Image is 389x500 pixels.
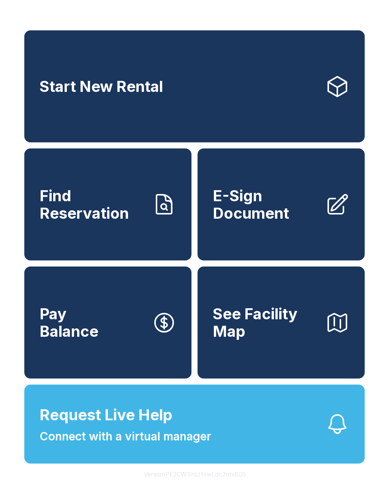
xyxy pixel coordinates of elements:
[24,267,191,379] a: PayBalance
[138,464,252,485] button: VersionPE2CWShLHxwLdo7nhiB05
[198,148,365,260] a: E-Sign Document
[24,148,191,260] a: Find Reservation
[213,305,319,340] span: See Facility Map
[24,30,365,142] a: Start New Rental
[40,305,98,340] span: Pay Balance
[40,428,211,445] span: Connect with a virtual manager
[198,267,365,379] button: See Facility Map
[40,78,163,95] span: Start New Rental
[213,187,319,222] span: E-Sign Document
[24,385,365,464] button: Request Live HelpConnect with a virtual manager
[40,187,146,222] span: Find Reservation
[40,404,172,426] span: Request Live Help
